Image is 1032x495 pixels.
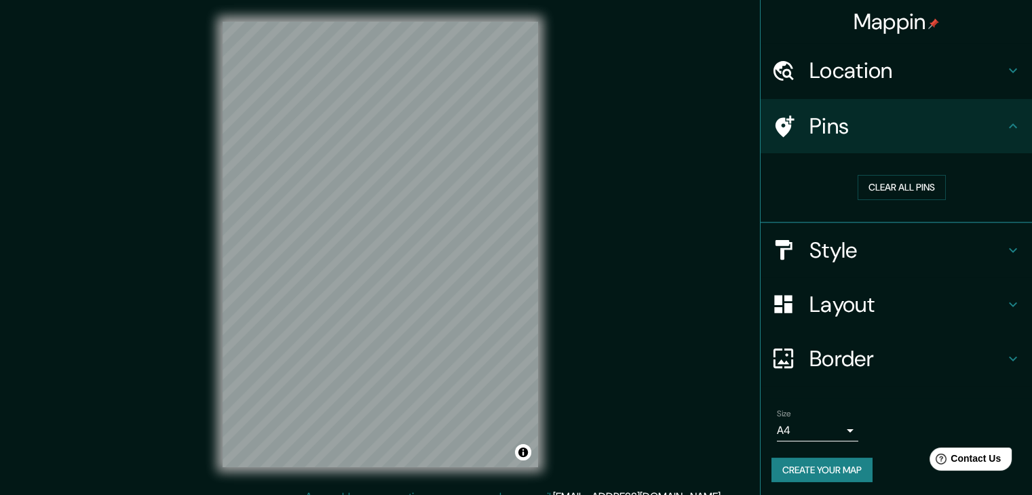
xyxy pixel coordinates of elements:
img: pin-icon.png [928,18,939,29]
div: A4 [777,420,858,441]
iframe: Help widget launcher [911,442,1017,480]
h4: Border [809,345,1005,372]
button: Toggle attribution [515,444,531,460]
button: Clear all pins [858,175,946,200]
div: Location [761,43,1032,98]
h4: Style [809,237,1005,264]
div: Border [761,332,1032,386]
h4: Location [809,57,1005,84]
canvas: Map [223,22,538,467]
label: Size [777,408,791,419]
button: Create your map [771,458,873,483]
div: Style [761,223,1032,277]
h4: Layout [809,291,1005,318]
h4: Pins [809,113,1005,140]
div: Pins [761,99,1032,153]
div: Layout [761,277,1032,332]
h4: Mappin [854,8,940,35]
